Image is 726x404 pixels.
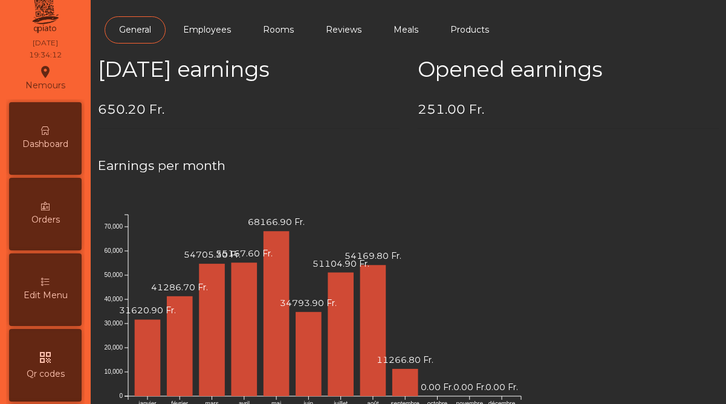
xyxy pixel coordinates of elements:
text: 0 [119,393,123,399]
text: 50,000 [104,272,123,278]
text: 41286.70 Fr. [151,282,208,293]
text: 11266.80 Fr. [377,354,433,365]
text: 54169.80 Fr. [345,250,401,261]
a: Reviews [311,16,376,44]
text: 40,000 [104,296,123,302]
text: 20,000 [104,344,123,351]
h4: Earnings per month [98,157,719,175]
span: Qr codes [27,368,65,380]
text: 31620.90 Fr. [119,305,176,316]
div: 19:34:12 [29,50,62,60]
text: 70,000 [104,223,123,230]
h2: Opened earnings [418,57,719,82]
a: General [105,16,166,44]
text: 68166.90 Fr. [248,217,305,227]
text: 55167.60 Fr. [216,248,273,259]
text: 60,000 [104,247,123,254]
h4: 650.20 Fr. [98,100,400,119]
text: 34793.90 Fr. [280,298,337,308]
text: 0.00 Fr. [421,382,453,393]
div: Nemours [25,63,65,93]
text: 54705.30 Fr. [184,249,241,260]
text: 0.00 Fr. [453,382,486,393]
text: 0.00 Fr. [485,382,518,393]
text: 10,000 [104,368,123,375]
span: Edit Menu [24,289,68,302]
span: Dashboard [22,138,68,151]
a: Employees [169,16,245,44]
i: qr_code [38,350,53,365]
h4: 251.00 Fr. [418,100,719,119]
div: [DATE] [33,37,58,48]
a: Meals [379,16,433,44]
text: 30,000 [104,320,123,327]
a: Products [436,16,504,44]
i: location_on [38,65,53,79]
a: Rooms [248,16,308,44]
h2: [DATE] earnings [98,57,400,82]
span: Orders [31,213,60,226]
text: 51104.90 Fr. [313,258,369,269]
